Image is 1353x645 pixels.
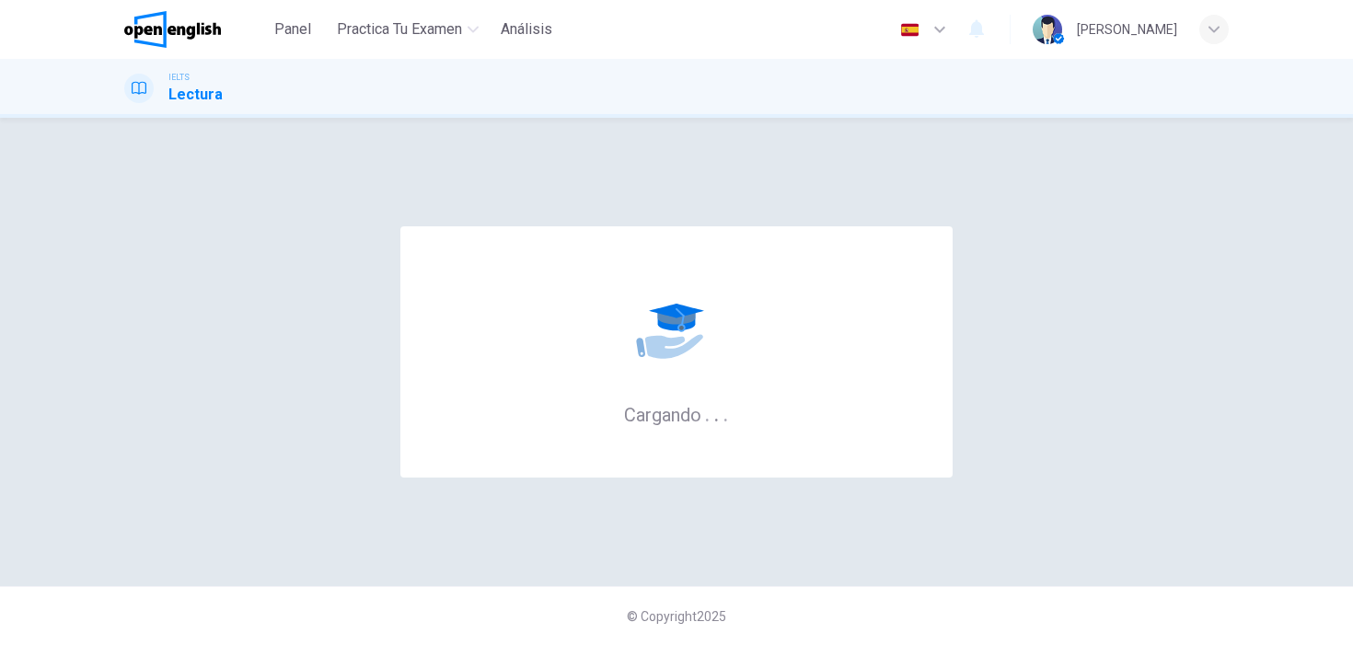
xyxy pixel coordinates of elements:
[704,397,711,428] h6: .
[1033,15,1062,44] img: Profile picture
[168,84,223,106] h1: Lectura
[263,13,322,46] button: Panel
[627,609,726,624] span: © Copyright 2025
[168,71,190,84] span: IELTS
[337,18,462,40] span: Practica tu examen
[624,402,729,426] h6: Cargando
[501,18,552,40] span: Análisis
[274,18,311,40] span: Panel
[330,13,486,46] button: Practica tu examen
[124,11,263,48] a: OpenEnglish logo
[713,397,720,428] h6: .
[898,23,921,37] img: es
[124,11,221,48] img: OpenEnglish logo
[1077,18,1177,40] div: [PERSON_NAME]
[493,13,560,46] button: Análisis
[723,397,729,428] h6: .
